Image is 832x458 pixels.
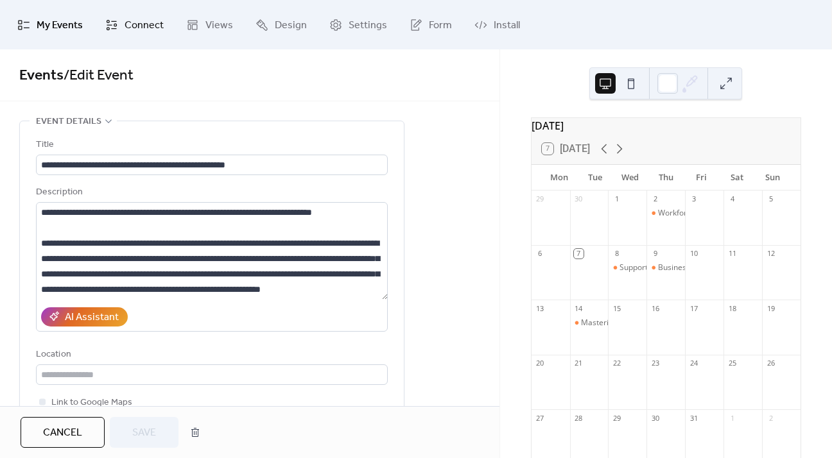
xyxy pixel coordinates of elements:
[646,208,685,219] div: Workforce Planning Essentials (WORP101)
[658,208,808,219] div: Workforce Planning Essentials (WORP101)
[574,413,584,423] div: 28
[36,185,385,200] div: Description
[570,318,609,328] div: Mastering the SCHADS Award (SCHA101)
[535,303,545,313] div: 13
[612,413,621,423] div: 29
[36,137,385,153] div: Title
[535,249,545,259] div: 6
[542,165,577,191] div: Mon
[37,15,83,35] span: My Events
[650,249,660,259] div: 9
[43,425,82,441] span: Cancel
[8,5,92,44] a: My Events
[65,310,119,325] div: AI Assistant
[19,62,64,90] a: Events
[574,359,584,368] div: 21
[36,114,101,130] span: Event details
[766,303,776,313] div: 19
[400,5,462,44] a: Form
[689,249,698,259] div: 10
[689,194,698,204] div: 3
[648,165,684,191] div: Thu
[612,194,621,204] div: 1
[650,413,660,423] div: 30
[719,165,754,191] div: Sat
[574,194,584,204] div: 30
[429,15,452,35] span: Form
[41,307,128,327] button: AI Assistant
[535,194,545,204] div: 29
[650,359,660,368] div: 23
[766,249,776,259] div: 12
[727,303,737,313] div: 18
[650,194,660,204] div: 2
[755,165,790,191] div: Sun
[612,165,648,191] div: Wed
[581,318,730,328] div: Mastering the SCHADS Award (SCHA101)
[51,395,132,411] span: Link to Google Maps
[650,303,660,313] div: 16
[465,5,530,44] a: Install
[620,262,762,273] div: Support at Home Essentials (HOME101)
[689,413,698,423] div: 31
[349,15,387,35] span: Settings
[612,359,621,368] div: 22
[205,15,233,35] span: Views
[532,118,801,133] div: [DATE]
[574,303,584,313] div: 14
[64,62,134,90] span: / Edit Event
[727,359,737,368] div: 25
[766,413,776,423] div: 2
[535,413,545,423] div: 27
[727,249,737,259] div: 11
[574,249,584,259] div: 7
[96,5,173,44] a: Connect
[766,359,776,368] div: 26
[21,417,105,448] button: Cancel
[36,347,385,362] div: Location
[608,262,646,273] div: Support at Home Essentials (HOME101)
[689,303,698,313] div: 17
[246,5,316,44] a: Design
[320,5,397,44] a: Settings
[577,165,612,191] div: Tue
[535,359,545,368] div: 20
[766,194,776,204] div: 5
[177,5,243,44] a: Views
[689,359,698,368] div: 24
[612,303,621,313] div: 15
[275,15,307,35] span: Design
[494,15,520,35] span: Install
[612,249,621,259] div: 8
[727,413,737,423] div: 1
[727,194,737,204] div: 4
[125,15,164,35] span: Connect
[646,262,685,273] div: Business Development for Home Care & NDIS Providers (BDEV101)
[684,165,719,191] div: Fri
